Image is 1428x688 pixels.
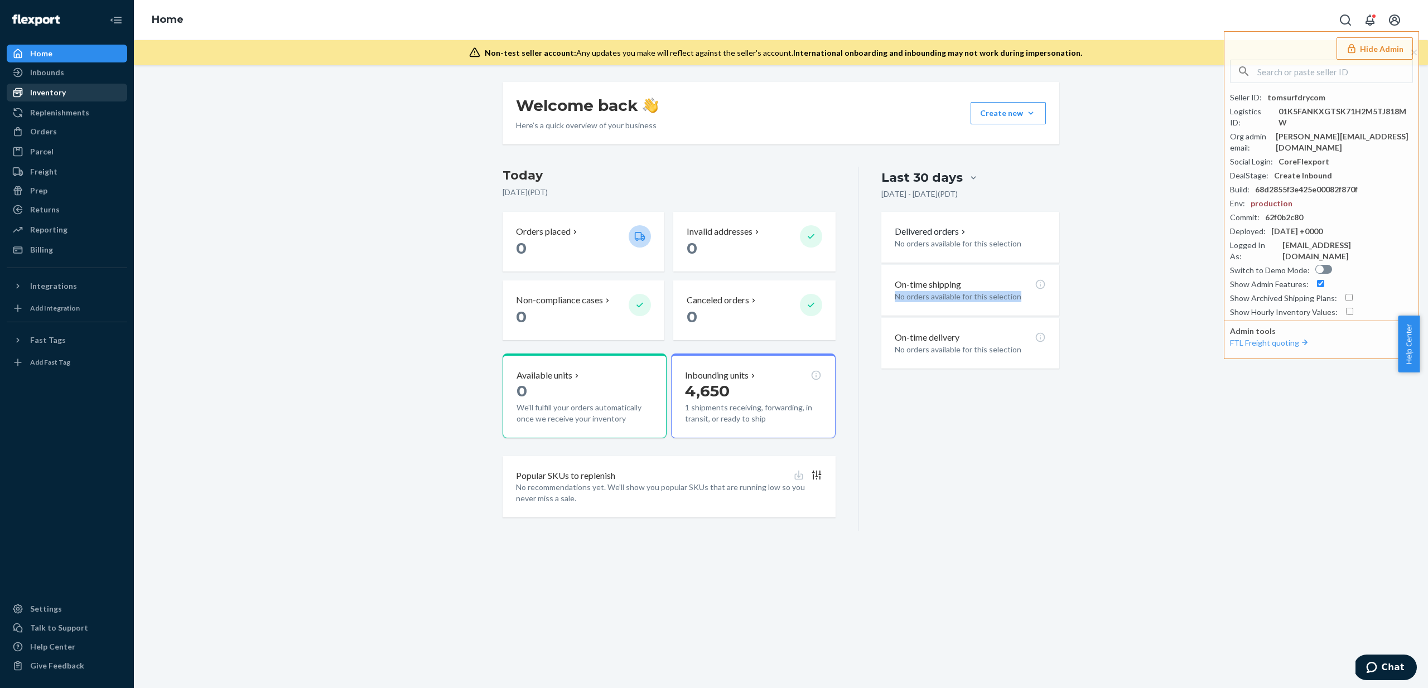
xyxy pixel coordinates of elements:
[30,87,66,98] div: Inventory
[1265,212,1303,223] div: 62f0b2c80
[895,225,968,238] button: Delivered orders
[516,239,527,258] span: 0
[1257,60,1412,83] input: Search or paste seller ID
[30,185,47,196] div: Prep
[517,369,572,382] p: Available units
[7,619,127,637] button: Talk to Support
[7,104,127,122] a: Replenishments
[30,146,54,157] div: Parcel
[1359,9,1381,31] button: Open notifications
[1274,170,1332,181] div: Create Inbound
[7,201,127,219] a: Returns
[7,182,127,200] a: Prep
[30,107,89,118] div: Replenishments
[30,204,60,215] div: Returns
[7,353,127,371] a: Add Fast Tag
[30,641,75,652] div: Help Center
[30,603,62,614] div: Settings
[7,277,127,295] button: Integrations
[7,299,127,317] a: Add Integration
[895,344,1046,355] p: No orders available for this selection
[503,280,664,340] button: Non-compliance cases 0
[895,278,961,291] p: On-time shipping
[30,224,67,235] div: Reporting
[1251,198,1292,209] div: production
[687,294,749,307] p: Canceled orders
[687,239,697,258] span: 0
[1230,184,1249,195] div: Build :
[503,353,667,438] button: Available units0We'll fulfill your orders automatically once we receive your inventory
[1267,92,1325,103] div: tomsurfdrycom
[687,307,697,326] span: 0
[7,45,127,62] a: Home
[30,660,84,671] div: Give Feedback
[1276,131,1413,153] div: [PERSON_NAME][EMAIL_ADDRESS][DOMAIN_NAME]
[1230,198,1245,209] div: Env :
[685,369,749,382] p: Inbounding units
[895,331,959,344] p: On-time delivery
[1230,170,1268,181] div: DealStage :
[671,353,835,438] button: Inbounding units4,6501 shipments receiving, forwarding, in transit, or ready to ship
[1230,226,1266,237] div: Deployed :
[30,357,70,367] div: Add Fast Tag
[1230,338,1310,347] a: FTL Freight quoting
[516,307,527,326] span: 0
[30,166,57,177] div: Freight
[516,482,822,504] p: No recommendations yet. We’ll show you popular SKUs that are running low so you never miss a sale.
[516,120,658,131] p: Here’s a quick overview of your business
[7,638,127,656] a: Help Center
[7,241,127,259] a: Billing
[30,335,66,346] div: Fast Tags
[516,469,615,482] p: Popular SKUs to replenish
[152,13,184,26] a: Home
[881,169,963,186] div: Last 30 days
[1230,326,1413,337] p: Admin tools
[516,294,603,307] p: Non-compliance cases
[105,9,127,31] button: Close Navigation
[1230,131,1270,153] div: Org admin email :
[1230,92,1262,103] div: Seller ID :
[30,67,64,78] div: Inbounds
[895,238,1046,249] p: No orders available for this selection
[7,84,127,101] a: Inventory
[30,244,53,255] div: Billing
[7,143,127,161] a: Parcel
[1383,9,1406,31] button: Open account menu
[1337,37,1413,60] button: Hide Admin
[1279,106,1413,128] div: 01K5FANKXGTSK71H2M5TJ818MW
[1230,279,1309,290] div: Show Admin Features :
[503,212,664,272] button: Orders placed 0
[30,48,52,59] div: Home
[1282,240,1413,262] div: [EMAIL_ADDRESS][DOMAIN_NAME]
[895,291,1046,302] p: No orders available for this selection
[485,48,576,57] span: Non-test seller account:
[1230,156,1273,167] div: Social Login :
[7,123,127,140] a: Orders
[1230,265,1310,276] div: Switch to Demo Mode :
[673,280,835,340] button: Canceled orders 0
[7,163,127,181] a: Freight
[685,402,821,424] p: 1 shipments receiving, forwarding, in transit, or ready to ship
[1230,307,1338,318] div: Show Hourly Inventory Values :
[1398,316,1420,372] span: Help Center
[1255,184,1358,195] div: 68d2855f3e425e00082f870f
[7,221,127,239] a: Reporting
[643,98,658,113] img: hand-wave emoji
[1279,156,1329,167] div: CoreFlexport
[12,14,60,26] img: Flexport logo
[516,95,658,115] h1: Welcome back
[1230,240,1277,262] div: Logged In As :
[517,381,527,400] span: 0
[7,64,127,81] a: Inbounds
[1230,212,1260,223] div: Commit :
[7,331,127,349] button: Fast Tags
[687,225,752,238] p: Invalid addresses
[1230,293,1337,304] div: Show Archived Shipping Plans :
[485,47,1082,59] div: Any updates you make will reflect against the seller's account.
[1271,226,1323,237] div: [DATE] +0000
[685,381,730,400] span: 4,650
[1230,106,1273,128] div: Logistics ID :
[971,102,1046,124] button: Create new
[881,188,958,200] p: [DATE] - [DATE] ( PDT )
